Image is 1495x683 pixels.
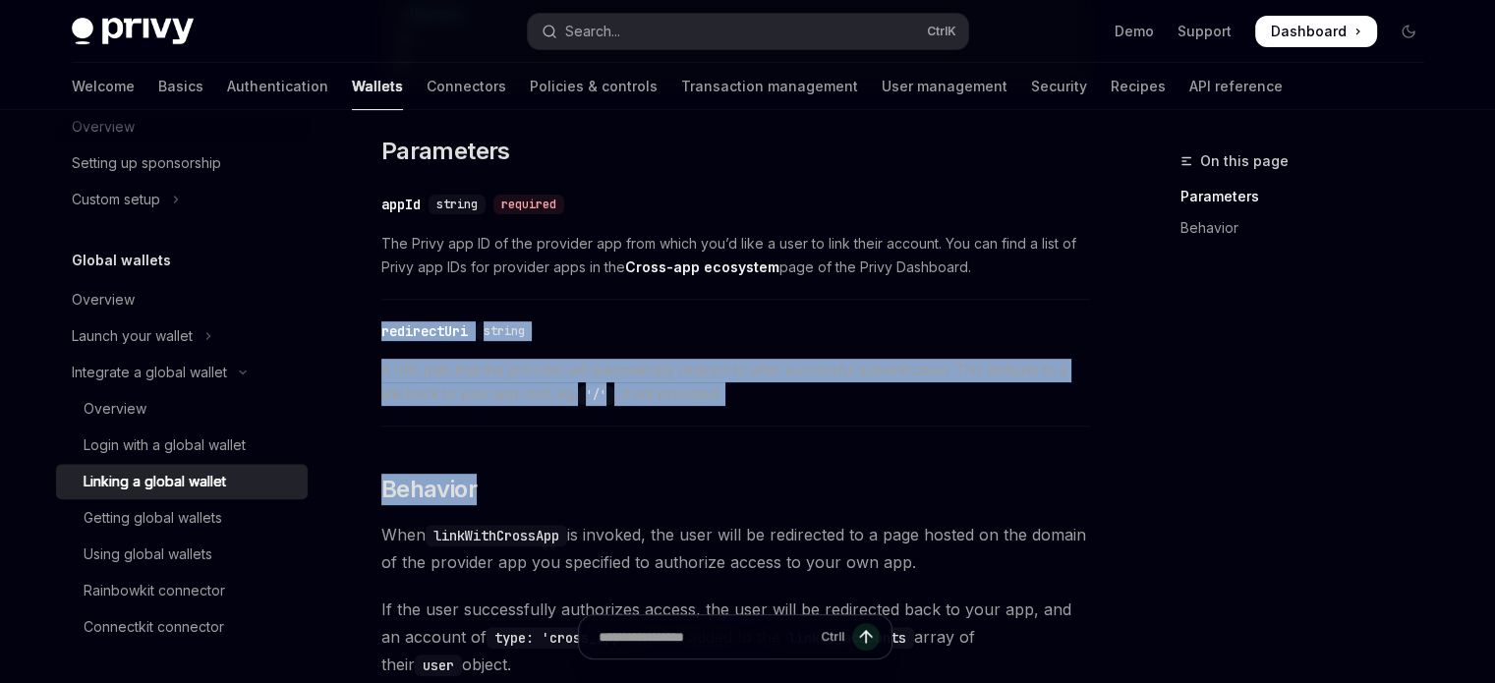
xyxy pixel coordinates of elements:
a: Dashboard [1255,16,1377,47]
input: Ask a question... [599,615,813,658]
span: Dashboard [1271,22,1347,41]
a: Recipes [1111,63,1166,110]
button: Toggle Custom setup section [56,182,308,217]
span: A URL path that the provider will automatically redirect to after successful authentication. This... [381,359,1090,406]
a: Basics [158,63,203,110]
a: Security [1031,63,1087,110]
a: Demo [1115,22,1154,41]
a: Overview [56,391,308,427]
a: Login with a global wallet [56,427,308,463]
span: Ctrl K [927,24,956,39]
a: Authentication [227,63,328,110]
div: required [493,195,564,214]
div: Integrate a global wallet [72,361,227,384]
div: Rainbowkit connector [84,579,225,602]
a: Rainbowkit connector [56,573,308,608]
a: Connectkit connector [56,609,308,645]
a: Policies & controls [530,63,658,110]
button: Open search [528,14,968,49]
code: '/' [578,385,614,405]
a: User management [882,63,1007,110]
div: Login with a global wallet [84,433,246,457]
span: string [436,197,478,212]
span: On this page [1200,149,1289,173]
a: Behavior [1180,212,1440,244]
a: Support [1178,22,1232,41]
a: Linking a global wallet [56,464,308,499]
div: redirectUri [381,321,468,341]
span: If the user successfully authorizes access, the user will be redirected back to your app, and an ... [381,596,1090,678]
button: Toggle Launch your wallet section [56,318,308,354]
a: Using global wallets [56,537,308,572]
span: The Privy app ID of the provider app from which you’d like a user to link their account. You can ... [381,232,1090,279]
div: Launch your wallet [72,324,193,348]
a: Transaction management [681,63,858,110]
div: Search... [565,20,620,43]
a: Wallets [352,63,403,110]
a: Getting global wallets [56,500,308,536]
div: Overview [72,288,135,312]
a: Parameters [1180,181,1440,212]
code: linkWithCrossApp [426,525,567,546]
img: dark logo [72,18,194,45]
button: Send message [852,623,880,651]
div: Using global wallets [84,542,212,566]
a: Setting up sponsorship [56,145,308,181]
button: Toggle dark mode [1393,16,1424,47]
span: Behavior [381,474,477,505]
div: Linking a global wallet [84,470,226,493]
div: Custom setup [72,188,160,211]
span: Parameters [381,136,510,167]
div: Setting up sponsorship [72,151,221,175]
div: Overview [84,397,146,421]
h5: Global wallets [72,249,171,272]
a: Welcome [72,63,135,110]
div: Getting global wallets [84,506,222,530]
button: Toggle Integrate a global wallet section [56,355,308,390]
span: string [484,323,525,339]
span: When is invoked, the user will be redirected to a page hosted on the domain of the provider app y... [381,521,1090,576]
a: API reference [1189,63,1283,110]
strong: Cross-app ecosystem [625,258,779,275]
div: appId [381,195,421,214]
div: Connectkit connector [84,615,224,639]
a: Overview [56,282,308,317]
a: Connectors [427,63,506,110]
